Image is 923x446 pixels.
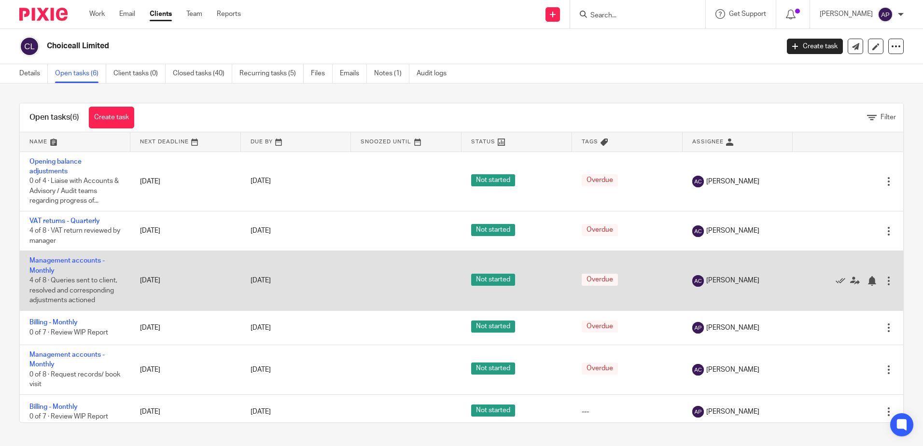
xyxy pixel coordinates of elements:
[582,407,673,417] div: ---
[582,174,618,186] span: Overdue
[471,274,515,286] span: Not started
[361,139,411,144] span: Snoozed Until
[729,11,766,17] span: Get Support
[251,408,271,415] span: [DATE]
[29,277,117,304] span: 4 of 8 · Queries sent to client, resolved and corresponding adjustments actioned
[417,64,454,83] a: Audit logs
[173,64,232,83] a: Closed tasks (40)
[150,9,172,19] a: Clients
[89,9,105,19] a: Work
[29,178,119,204] span: 0 of 4 · Liaise with Accounts & Advisory / Audit teams regarding progress of...
[217,9,241,19] a: Reports
[881,114,896,121] span: Filter
[130,152,241,211] td: [DATE]
[706,407,759,417] span: [PERSON_NAME]
[706,226,759,236] span: [PERSON_NAME]
[130,211,241,251] td: [DATE]
[340,64,367,83] a: Emails
[89,107,134,128] a: Create task
[471,321,515,333] span: Not started
[878,7,893,22] img: svg%3E
[471,224,515,236] span: Not started
[582,139,598,144] span: Tags
[692,176,704,187] img: svg%3E
[706,177,759,186] span: [PERSON_NAME]
[582,362,618,375] span: Overdue
[706,365,759,375] span: [PERSON_NAME]
[787,39,843,54] a: Create task
[47,41,627,51] h2: Choiceall Limited
[692,406,704,418] img: svg%3E
[130,394,241,429] td: [DATE]
[311,64,333,83] a: Files
[471,404,515,417] span: Not started
[130,251,241,310] td: [DATE]
[186,9,202,19] a: Team
[692,275,704,287] img: svg%3E
[130,345,241,395] td: [DATE]
[582,321,618,333] span: Overdue
[836,276,850,285] a: Mark as done
[130,310,241,345] td: [DATE]
[29,319,78,326] a: Billing - Monthly
[29,329,108,336] span: 0 of 7 · Review WIP Report
[19,36,40,56] img: svg%3E
[706,323,759,333] span: [PERSON_NAME]
[29,227,120,244] span: 4 of 8 · VAT return reviewed by manager
[29,218,100,224] a: VAT returns - Quarterly
[251,277,271,284] span: [DATE]
[113,64,166,83] a: Client tasks (0)
[692,225,704,237] img: svg%3E
[706,276,759,285] span: [PERSON_NAME]
[29,158,82,175] a: Opening balance adjustments
[29,257,105,274] a: Management accounts - Monthly
[471,139,495,144] span: Status
[19,64,48,83] a: Details
[471,174,515,186] span: Not started
[29,371,120,388] span: 0 of 8 · Request records/ book visit
[29,112,79,123] h1: Open tasks
[471,362,515,375] span: Not started
[582,224,618,236] span: Overdue
[251,366,271,373] span: [DATE]
[70,113,79,121] span: (6)
[692,322,704,334] img: svg%3E
[55,64,106,83] a: Open tasks (6)
[29,413,108,420] span: 0 of 7 · Review WIP Report
[589,12,676,20] input: Search
[29,404,78,410] a: Billing - Monthly
[119,9,135,19] a: Email
[251,178,271,185] span: [DATE]
[582,274,618,286] span: Overdue
[374,64,409,83] a: Notes (1)
[29,351,105,368] a: Management accounts - Monthly
[251,324,271,331] span: [DATE]
[251,228,271,235] span: [DATE]
[239,64,304,83] a: Recurring tasks (5)
[19,8,68,21] img: Pixie
[820,9,873,19] p: [PERSON_NAME]
[692,364,704,376] img: svg%3E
